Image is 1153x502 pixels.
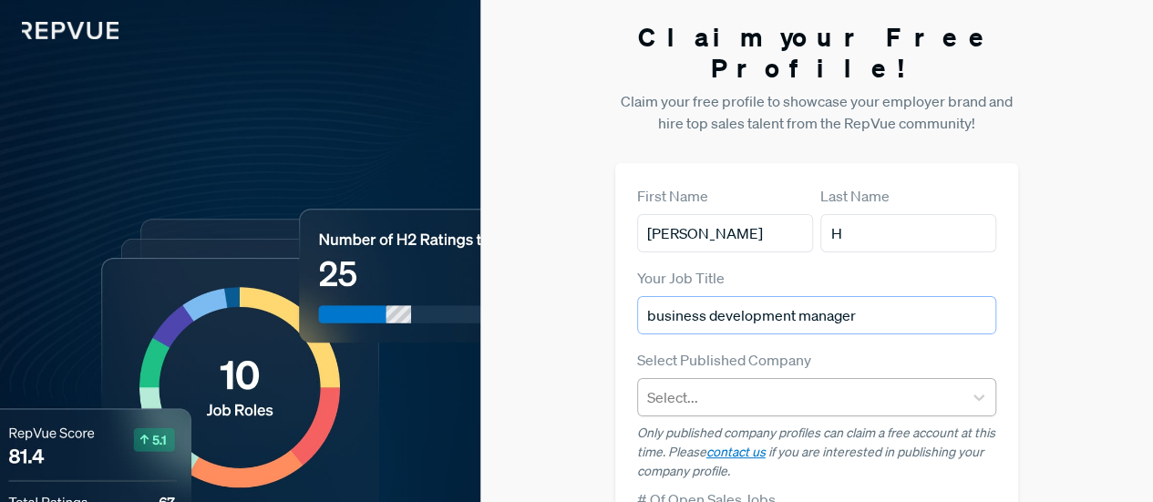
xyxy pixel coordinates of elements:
[637,424,997,481] p: Only published company profiles can claim a free account at this time. Please if you are interest...
[820,185,890,207] label: Last Name
[637,214,813,252] input: First Name
[637,267,725,289] label: Your Job Title
[637,185,708,207] label: First Name
[615,22,1019,83] h3: Claim your Free Profile!
[637,349,811,371] label: Select Published Company
[706,444,766,460] a: contact us
[820,214,996,252] input: Last Name
[615,90,1019,134] p: Claim your free profile to showcase your employer brand and hire top sales talent from the RepVue...
[637,296,997,334] input: Title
